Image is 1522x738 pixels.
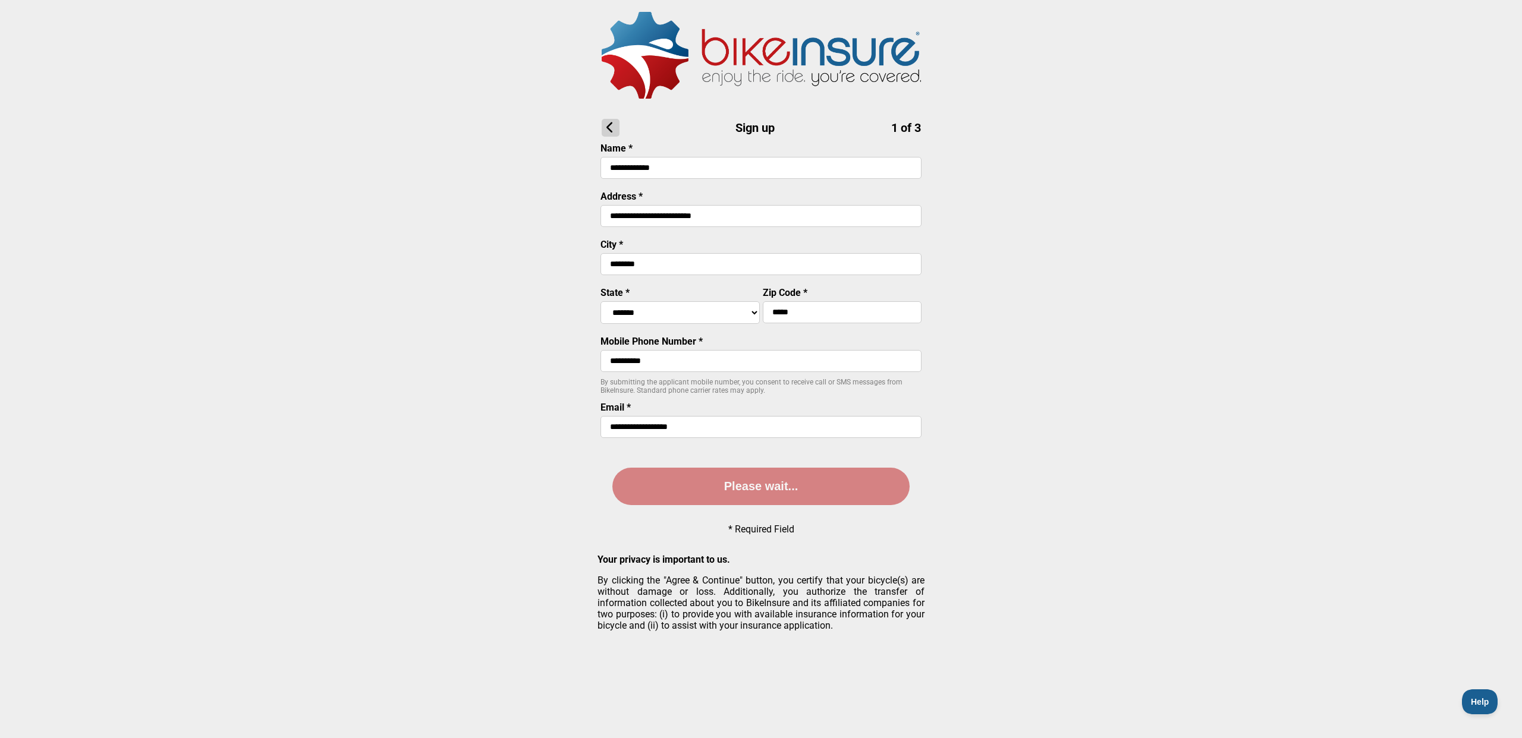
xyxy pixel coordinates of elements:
[891,121,921,135] span: 1 of 3
[600,402,631,413] label: Email *
[598,575,924,631] p: By clicking the "Agree & Continue" button, you certify that your bicycle(s) are without damage or...
[600,143,633,154] label: Name *
[1462,689,1498,714] iframe: Toggle Customer Support
[598,554,730,565] strong: Your privacy is important to us.
[728,523,794,535] p: * Required Field
[600,336,703,347] label: Mobile Phone Number *
[763,287,807,298] label: Zip Code *
[600,191,643,202] label: Address *
[600,239,623,250] label: City *
[600,287,630,298] label: State *
[602,119,921,137] h1: Sign up
[600,378,922,395] p: By submitting the applicant mobile number, you consent to receive call or SMS messages from BikeI...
